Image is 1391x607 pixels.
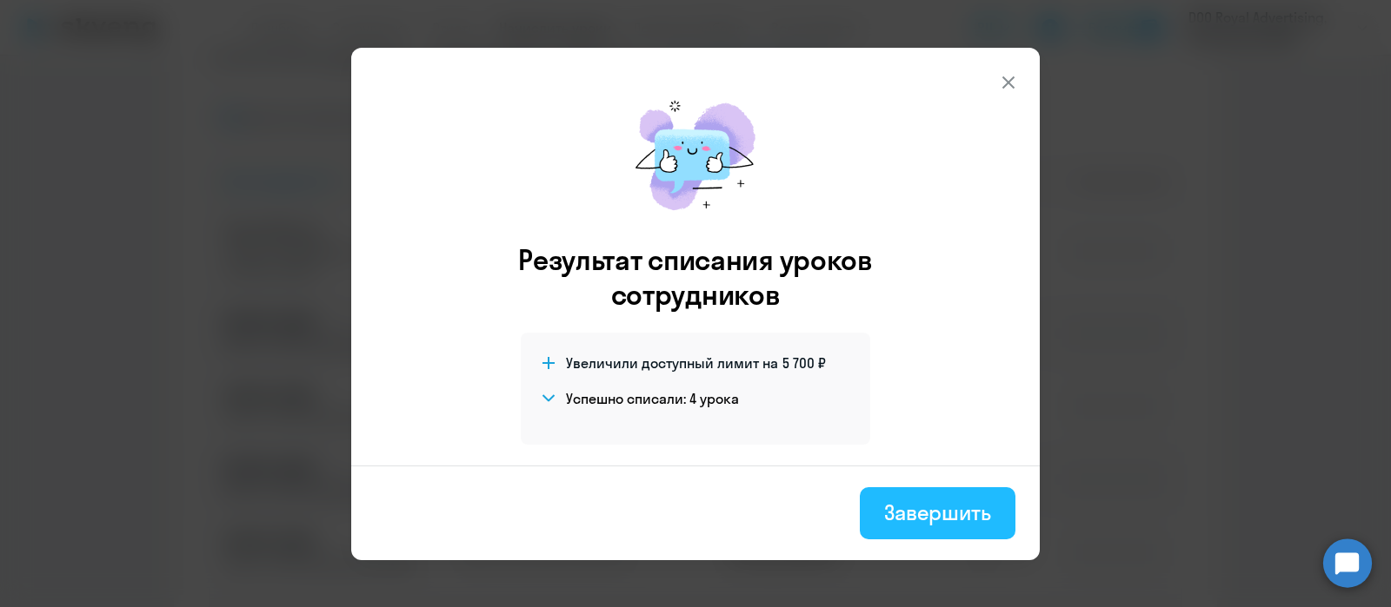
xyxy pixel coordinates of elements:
[884,498,991,526] div: Завершить
[566,389,739,408] h4: Успешно списали: 4 урока
[495,242,896,312] h3: Результат списания уроков сотрудников
[782,353,826,373] span: 5 700 ₽
[860,487,1015,539] button: Завершить
[566,353,778,373] span: Увеличили доступный лимит на
[617,82,774,228] img: mirage-message.png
